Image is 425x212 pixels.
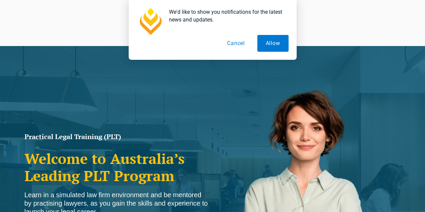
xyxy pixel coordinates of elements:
h2: Welcome to Australia’s Leading PLT Program [25,150,209,184]
button: Cancel [219,35,253,52]
div: We'd like to show you notifications for the latest news and updates. [164,8,289,24]
h1: Practical Legal Training (PLT) [25,133,209,140]
img: notification icon [137,8,164,35]
button: Allow [257,35,289,52]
